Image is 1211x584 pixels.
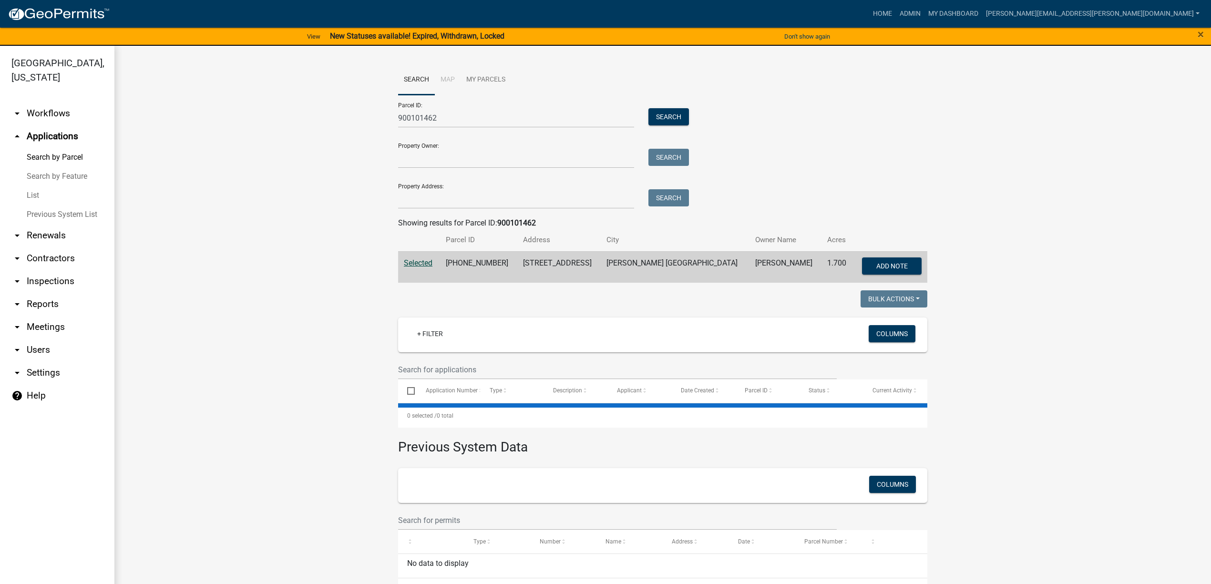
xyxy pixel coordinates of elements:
[416,379,480,402] datatable-header-cell: Application Number
[11,253,23,264] i: arrow_drop_down
[729,530,795,553] datatable-header-cell: Date
[517,251,601,283] td: [STREET_ADDRESS]
[404,258,432,267] a: Selected
[872,387,912,394] span: Current Activity
[464,530,531,553] datatable-header-cell: Type
[738,538,750,545] span: Date
[410,325,451,342] a: + Filter
[303,29,324,44] a: View
[11,108,23,119] i: arrow_drop_down
[605,538,621,545] span: Name
[11,390,23,401] i: help
[861,290,927,307] button: Bulk Actions
[1198,28,1204,41] span: ×
[398,404,927,428] div: 0 total
[672,538,693,545] span: Address
[780,29,834,44] button: Don't show again
[749,251,821,283] td: [PERSON_NAME]
[398,428,927,457] h3: Previous System Data
[601,251,749,283] td: [PERSON_NAME] [GEOGRAPHIC_DATA]
[869,5,896,23] a: Home
[407,412,437,419] span: 0 selected /
[426,387,478,394] span: Application Number
[648,189,689,206] button: Search
[1198,29,1204,40] button: Close
[863,379,927,402] datatable-header-cell: Current Activity
[540,538,561,545] span: Number
[398,554,927,578] div: No data to display
[648,108,689,125] button: Search
[517,229,601,251] th: Address
[11,344,23,356] i: arrow_drop_down
[398,511,837,530] input: Search for permits
[330,31,504,41] strong: New Statuses available! Expired, Withdrawn, Locked
[440,229,517,251] th: Parcel ID
[490,387,502,394] span: Type
[461,65,511,95] a: My Parcels
[821,229,853,251] th: Acres
[398,217,927,229] div: Showing results for Parcel ID:
[821,251,853,283] td: 1.700
[11,230,23,241] i: arrow_drop_down
[497,218,536,227] strong: 900101462
[745,387,768,394] span: Parcel ID
[809,387,825,394] span: Status
[11,276,23,287] i: arrow_drop_down
[596,530,663,553] datatable-header-cell: Name
[398,65,435,95] a: Search
[681,387,714,394] span: Date Created
[480,379,544,402] datatable-header-cell: Type
[544,379,608,402] datatable-header-cell: Description
[440,251,517,283] td: [PHONE_NUMBER]
[749,229,821,251] th: Owner Name
[601,229,749,251] th: City
[869,476,916,493] button: Columns
[804,538,843,545] span: Parcel Number
[473,538,486,545] span: Type
[663,530,729,553] datatable-header-cell: Address
[924,5,982,23] a: My Dashboard
[648,149,689,166] button: Search
[672,379,736,402] datatable-header-cell: Date Created
[800,379,863,402] datatable-header-cell: Status
[531,530,597,553] datatable-header-cell: Number
[11,131,23,142] i: arrow_drop_up
[736,379,800,402] datatable-header-cell: Parcel ID
[617,387,642,394] span: Applicant
[553,387,582,394] span: Description
[11,321,23,333] i: arrow_drop_down
[11,367,23,379] i: arrow_drop_down
[876,262,907,269] span: Add Note
[608,379,672,402] datatable-header-cell: Applicant
[398,379,416,402] datatable-header-cell: Select
[398,360,837,379] input: Search for applications
[795,530,862,553] datatable-header-cell: Parcel Number
[862,257,922,275] button: Add Note
[11,298,23,310] i: arrow_drop_down
[896,5,924,23] a: Admin
[982,5,1203,23] a: [PERSON_NAME][EMAIL_ADDRESS][PERSON_NAME][DOMAIN_NAME]
[869,325,915,342] button: Columns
